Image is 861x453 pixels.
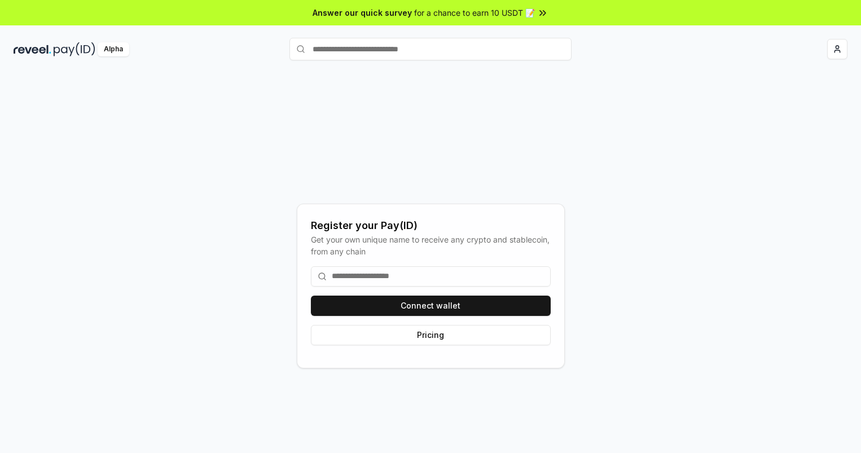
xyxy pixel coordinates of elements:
img: pay_id [54,42,95,56]
img: reveel_dark [14,42,51,56]
div: Alpha [98,42,129,56]
div: Get your own unique name to receive any crypto and stablecoin, from any chain [311,234,551,257]
button: Pricing [311,325,551,345]
span: for a chance to earn 10 USDT 📝 [414,7,535,19]
span: Answer our quick survey [313,7,412,19]
button: Connect wallet [311,296,551,316]
div: Register your Pay(ID) [311,218,551,234]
